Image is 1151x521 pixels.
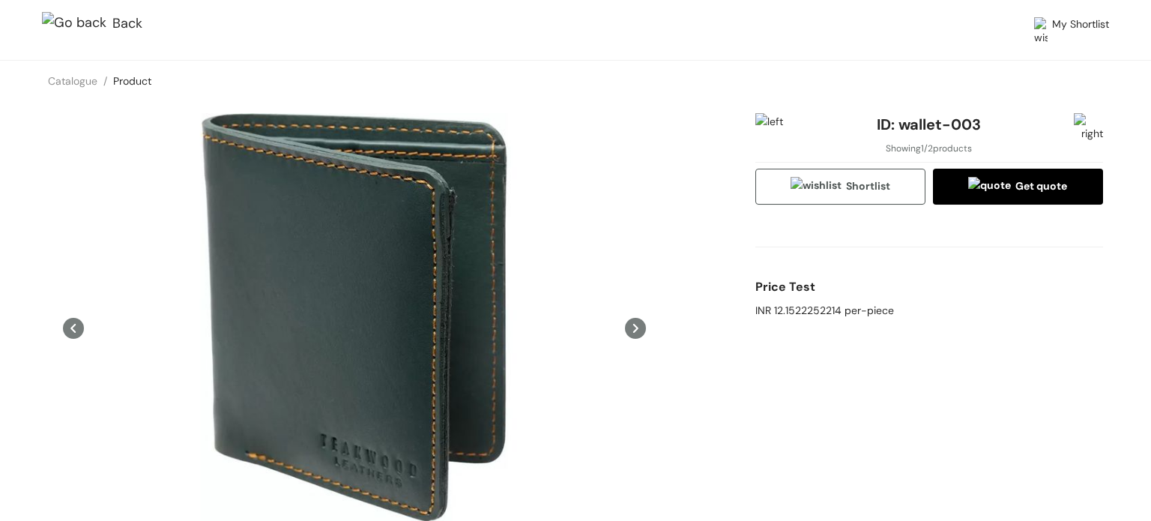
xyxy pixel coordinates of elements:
[113,74,151,88] a: Product
[103,74,107,88] span: /
[1034,17,1048,48] img: wishlist
[877,115,981,134] span: ID: wallet-003
[42,12,112,36] img: Go back
[755,169,925,205] button: wishlistShortlist
[791,177,846,196] img: wishlist
[968,177,1067,196] span: Get quote
[755,113,785,130] img: left
[755,271,1103,302] div: Price Test
[48,74,97,88] a: Catalogue
[933,169,1103,205] button: quoteGet quote
[791,177,890,196] span: Shortlist
[755,302,1103,319] div: INR 12.1522252214 per-piece
[968,177,1015,196] img: quote
[1052,16,1109,49] span: My Shortlist
[886,142,972,156] span: Showing 1 / 2 products
[42,12,142,36] span: Back
[1074,113,1103,142] img: right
